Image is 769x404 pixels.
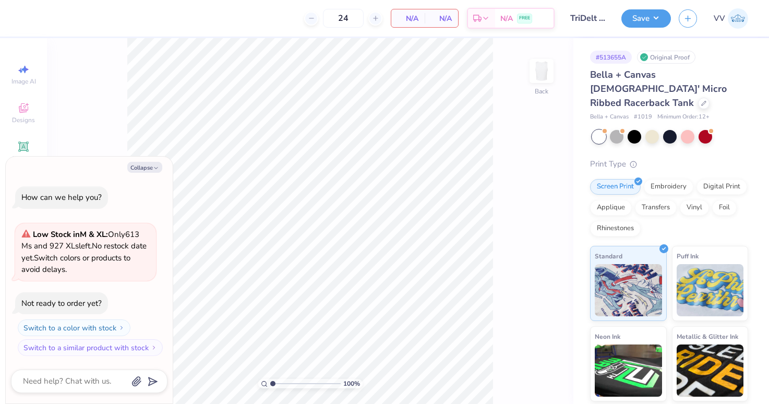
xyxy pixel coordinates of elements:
[644,179,693,195] div: Embroidery
[118,325,125,331] img: Switch to a color with stock
[680,200,709,216] div: Vinyl
[595,264,662,316] img: Standard
[11,155,36,163] span: Add Text
[728,8,748,29] img: Via Villanueva
[595,344,662,397] img: Neon Ink
[431,13,452,24] span: N/A
[11,77,36,86] span: Image AI
[33,229,108,240] strong: Low Stock in M & XL :
[21,192,102,203] div: How can we help you?
[637,51,695,64] div: Original Proof
[590,221,641,236] div: Rhinestones
[127,162,162,173] button: Collapse
[21,241,147,263] span: No restock date yet.
[595,331,620,342] span: Neon Ink
[590,158,748,170] div: Print Type
[500,13,513,24] span: N/A
[677,344,744,397] img: Metallic & Glitter Ink
[677,264,744,316] img: Puff Ink
[595,251,622,262] span: Standard
[657,113,710,122] span: Minimum Order: 12 +
[590,179,641,195] div: Screen Print
[519,15,530,22] span: FREE
[398,13,418,24] span: N/A
[621,9,671,28] button: Save
[18,319,130,336] button: Switch to a color with stock
[18,339,163,356] button: Switch to a similar product with stock
[343,379,360,388] span: 100 %
[151,344,157,351] img: Switch to a similar product with stock
[21,229,147,275] span: Only 613 Ms and 927 XLs left. Switch colors or products to avoid delays.
[696,179,747,195] div: Digital Print
[635,200,677,216] div: Transfers
[590,200,632,216] div: Applique
[677,331,738,342] span: Metallic & Glitter Ink
[12,116,35,124] span: Designs
[634,113,652,122] span: # 1019
[323,9,364,28] input: – –
[531,61,552,81] img: Back
[712,200,737,216] div: Foil
[714,13,725,25] span: VV
[677,251,699,262] span: Puff Ink
[562,8,614,29] input: Untitled Design
[21,298,102,308] div: Not ready to order yet?
[590,51,632,64] div: # 513655A
[535,87,548,96] div: Back
[714,8,748,29] a: VV
[590,68,727,109] span: Bella + Canvas [DEMOGRAPHIC_DATA]' Micro Ribbed Racerback Tank
[590,113,629,122] span: Bella + Canvas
